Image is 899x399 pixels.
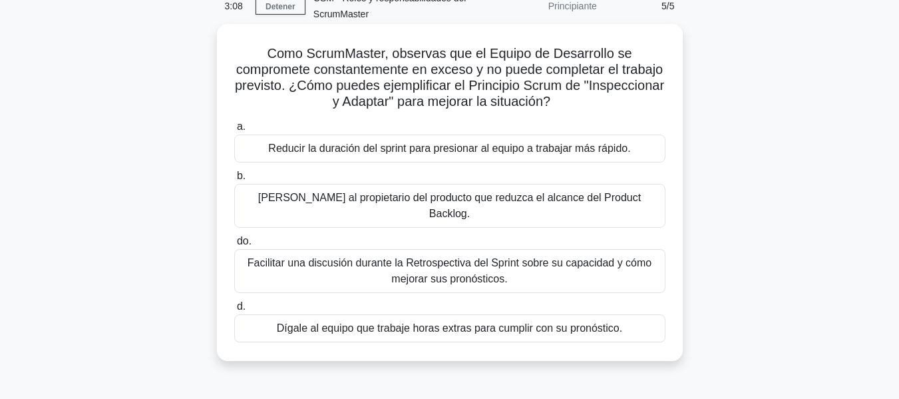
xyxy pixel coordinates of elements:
font: [PERSON_NAME] al propietario del producto que reduzca el alcance del Product Backlog. [258,192,641,219]
font: Principiante [548,1,597,11]
font: b. [237,170,246,181]
font: do. [237,235,252,246]
font: Reducir la duración del sprint para presionar al equipo a trabajar más rápido. [268,143,630,154]
font: Facilitar una discusión durante la Retrospectiva del Sprint sobre su capacidad y cómo mejorar sus... [248,257,651,284]
font: Dígale al equipo que trabaje horas extras para cumplir con su pronóstico. [277,322,622,334]
font: d. [237,300,246,312]
font: Como ScrumMaster, observas que el Equipo de Desarrollo se compromete constantemente en exceso y n... [235,46,664,109]
font: a. [237,121,246,132]
font: Detener [266,2,295,11]
font: 3:08 [225,1,243,11]
font: 5/5 [661,1,674,11]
